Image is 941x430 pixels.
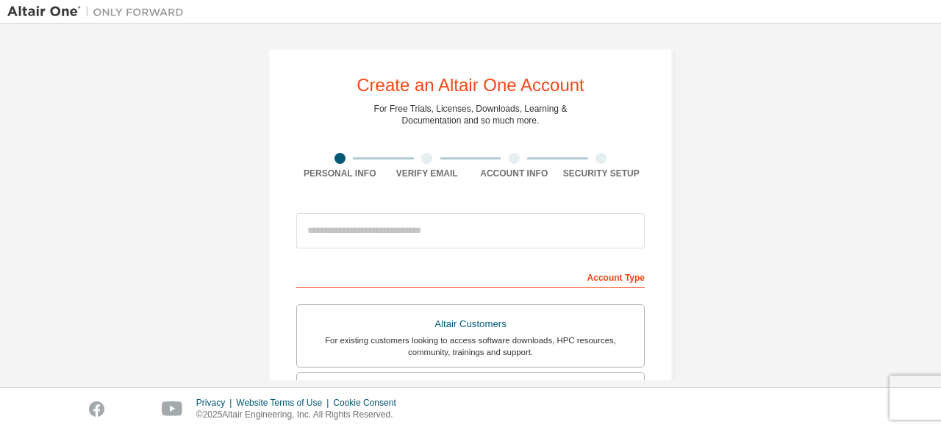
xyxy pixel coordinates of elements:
[162,401,183,417] img: youtube.svg
[384,168,471,179] div: Verify Email
[89,401,104,417] img: facebook.svg
[306,334,635,358] div: For existing customers looking to access software downloads, HPC resources, community, trainings ...
[357,76,584,94] div: Create an Altair One Account
[236,397,333,409] div: Website Terms of Use
[296,265,645,288] div: Account Type
[558,168,645,179] div: Security Setup
[196,397,236,409] div: Privacy
[296,168,384,179] div: Personal Info
[7,4,191,19] img: Altair One
[470,168,558,179] div: Account Info
[196,409,405,421] p: © 2025 Altair Engineering, Inc. All Rights Reserved.
[374,103,568,126] div: For Free Trials, Licenses, Downloads, Learning & Documentation and so much more.
[306,314,635,334] div: Altair Customers
[333,397,404,409] div: Cookie Consent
